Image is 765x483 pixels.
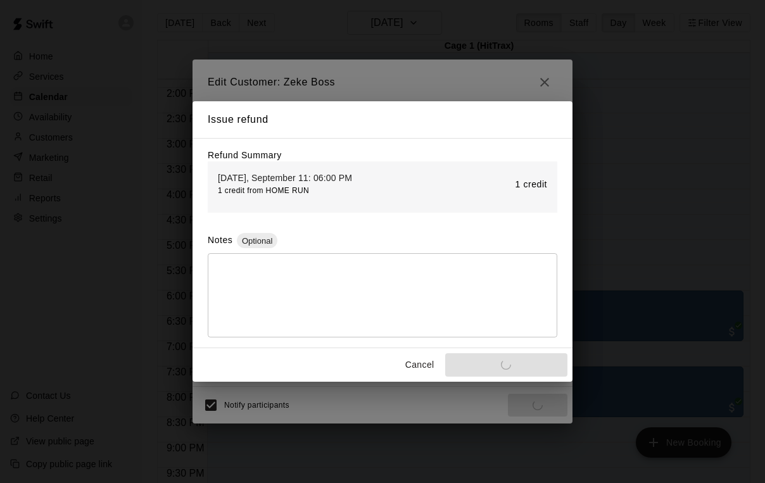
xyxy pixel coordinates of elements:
[193,101,572,138] h2: Issue refund
[237,236,277,246] span: Optional
[218,172,352,184] p: [DATE], September 11: 06:00 PM
[515,178,547,191] p: 1 credit
[400,353,440,377] button: Cancel
[218,186,309,195] span: 1 credit from HOME RUN
[208,235,232,245] label: Notes
[208,150,282,160] label: Refund Summary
